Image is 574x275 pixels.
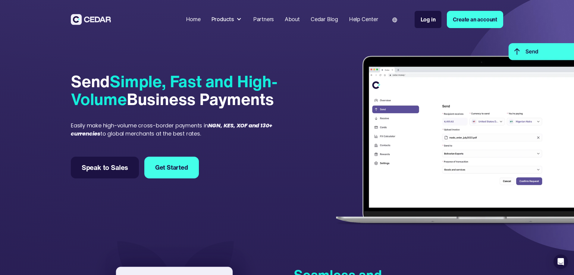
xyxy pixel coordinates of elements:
[71,122,272,137] em: NGN, KES, XOF and 130+ currencies
[392,18,397,22] img: world icon
[71,157,139,178] a: Speak to Sales
[186,15,201,24] div: Home
[71,121,285,138] div: Easily make high-volume cross-border payments in to global merchants at the best rates.
[346,12,381,27] a: Help Center
[421,15,436,24] div: Log in
[212,15,234,24] div: Products
[144,157,199,178] a: Get Started
[415,11,442,28] a: Log in
[71,69,278,111] span: Simple, Fast and High-Volume
[554,254,568,269] div: Open Intercom Messenger
[282,12,303,27] a: About
[285,15,300,24] div: About
[349,15,378,24] div: Help Center
[183,12,203,27] a: Home
[447,11,503,28] a: Create an account
[311,15,338,24] div: Cedar Blog
[308,12,341,27] a: Cedar Blog
[71,72,285,108] div: Send Business Payments
[209,13,245,26] div: Products
[253,15,274,24] div: Partners
[250,12,277,27] a: Partners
